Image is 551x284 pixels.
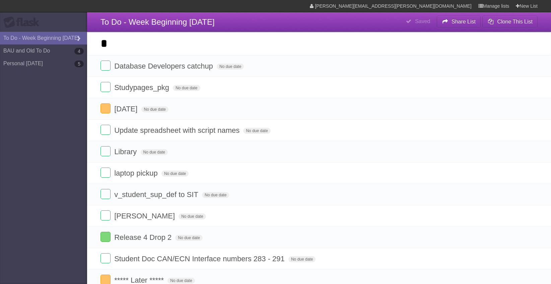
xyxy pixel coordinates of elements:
[114,169,159,177] span: laptop pickup
[100,168,111,178] label: Done
[437,16,481,28] button: Share List
[114,190,200,199] span: v_student_sup_def to SIT
[114,62,215,70] span: Database Developers catchup
[415,18,430,24] b: Saved
[100,125,111,135] label: Done
[100,189,111,199] label: Done
[114,83,171,92] span: Studypages_pkg
[217,64,244,70] span: No due date
[100,17,215,26] span: To Do - Week Beginning [DATE]
[173,85,200,91] span: No due date
[141,149,168,155] span: No due date
[114,126,241,134] span: Update spreadsheet with script names
[100,61,111,71] label: Done
[243,128,270,134] span: No due date
[175,235,202,241] span: No due date
[100,253,111,263] label: Done
[100,82,111,92] label: Done
[288,256,316,262] span: No due date
[114,148,138,156] span: Library
[161,171,189,177] span: No due date
[202,192,229,198] span: No due date
[497,19,533,24] b: Clone This List
[179,213,206,219] span: No due date
[114,105,139,113] span: [DATE]
[100,232,111,242] label: Done
[74,48,84,55] b: 4
[100,146,111,156] label: Done
[452,19,476,24] b: Share List
[100,103,111,113] label: Done
[114,212,177,220] span: [PERSON_NAME]
[74,61,84,67] b: 5
[167,278,195,284] span: No due date
[482,16,538,28] button: Clone This List
[114,255,286,263] span: Student Doc CAN/ECN Interface numbers 283 - 291
[141,106,168,112] span: No due date
[3,16,44,28] div: Flask
[100,210,111,220] label: Done
[114,233,173,242] span: Release 4 Drop 2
